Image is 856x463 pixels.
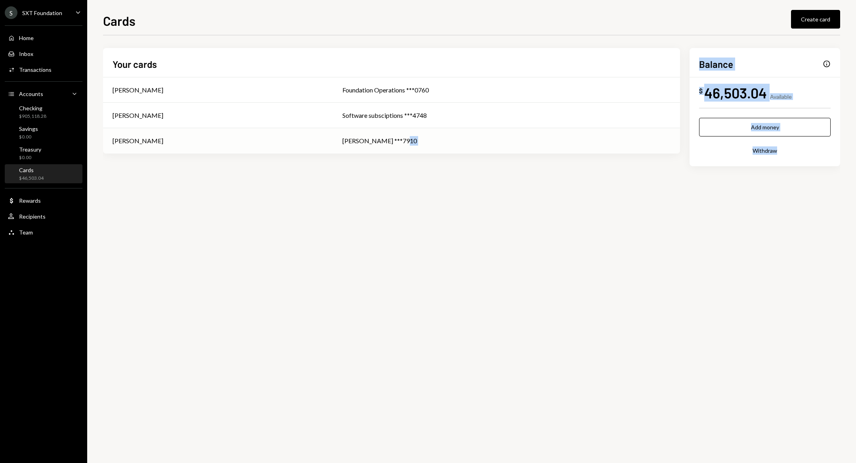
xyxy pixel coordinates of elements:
div: Accounts [19,90,43,97]
a: Team [5,225,82,239]
a: Checking$905,118.28 [5,102,82,121]
div: Recipients [19,213,46,220]
div: $0.00 [19,134,38,140]
div: $46,503.04 [19,175,44,182]
div: Checking [19,105,46,111]
a: Transactions [5,62,82,77]
div: Treasury [19,146,41,153]
div: Software subsciptions ***4748 [342,111,671,120]
div: $0.00 [19,154,41,161]
div: Rewards [19,197,41,204]
h1: Cards [103,13,136,29]
a: Home [5,31,82,45]
button: Add money [699,118,831,136]
div: 46,503.04 [704,84,767,102]
div: Cards [19,167,44,173]
div: SXT Foundation [22,10,62,16]
div: [PERSON_NAME] [113,85,163,95]
a: Accounts [5,86,82,101]
div: Inbox [19,50,33,57]
a: Treasury$0.00 [5,144,82,163]
a: Cards$46,503.04 [5,164,82,183]
div: $905,118.28 [19,113,46,120]
a: Rewards [5,193,82,207]
div: Savings [19,125,38,132]
div: [PERSON_NAME] [113,136,163,146]
a: Recipients [5,209,82,223]
div: S [5,6,17,19]
button: Create card [791,10,840,29]
div: [PERSON_NAME] [113,111,163,120]
div: Foundation Operations ***0760 [342,85,671,95]
div: Home [19,35,34,41]
button: Withdraw [699,141,831,160]
div: Available [770,93,792,100]
a: Inbox [5,46,82,61]
div: $ [699,87,703,95]
div: [PERSON_NAME] ***7910 [342,136,671,146]
h2: Your cards [113,58,157,71]
h2: Balance [699,58,733,71]
div: Transactions [19,66,52,73]
div: Team [19,229,33,236]
a: Savings$0.00 [5,123,82,142]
